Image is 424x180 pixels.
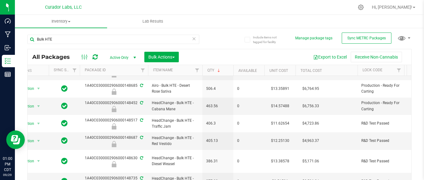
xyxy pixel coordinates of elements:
[70,65,80,76] a: Filter
[85,68,106,72] a: Package ID
[237,138,261,144] span: 0
[361,158,400,164] span: R&D Test Passed
[139,101,143,105] span: Sync from Compliance System
[15,19,107,24] span: Inventory
[300,68,322,73] a: Total Cost
[79,123,149,130] div: R&D Test Passed
[295,36,332,41] button: Manage package tags
[35,157,43,165] span: select
[206,86,230,92] span: 506.4
[144,52,179,62] button: Bulk Actions
[134,19,172,24] span: Lab Results
[299,84,322,93] span: $6,764.95
[264,98,295,115] td: $14.57488
[61,119,68,128] span: In Sync
[269,68,288,73] a: Unit Cost
[372,5,412,10] span: Hi, [PERSON_NAME]!
[6,130,25,149] iframe: Resource center
[35,102,43,111] span: select
[347,36,386,40] span: Sync METRC Packages
[3,156,12,173] p: 01:00 PM CDT
[79,106,149,112] div: Production - Ready For Carting
[5,18,11,24] inline-svg: Dashboard
[61,136,68,145] span: In Sync
[79,155,149,167] div: 1A40C0300002906000148630
[5,31,11,37] inline-svg: Manufacturing
[206,121,230,126] span: 406.3
[363,68,382,72] a: Lock Code
[253,35,284,44] span: Include items not tagged for facility
[35,137,43,145] span: select
[361,138,400,144] span: R&D Test Passed
[61,84,68,93] span: In Sync
[35,84,43,93] span: select
[61,102,68,110] span: In Sync
[139,135,143,140] span: Sync from Compliance System
[139,156,143,160] span: Sync from Compliance System
[15,15,107,28] a: Inventory
[361,121,400,126] span: R&D Test Passed
[264,132,295,150] td: $12.25130
[152,135,199,147] span: HeadChange - Bulk HTE - Red Vestido
[192,35,196,43] span: Clear
[45,5,82,10] span: Curador Labs, LLC
[152,118,199,130] span: HeadChange - Bulk HTE - Traffic Jam
[5,58,11,64] inline-svg: Inventory
[54,68,78,72] a: Sync Status
[79,89,149,95] div: Production - Ready For Carting
[237,158,261,164] span: 0
[361,100,400,112] span: Production - Ready For Carting
[79,161,149,167] div: R&D Test Passed
[206,158,230,164] span: 386.31
[139,83,143,88] span: Sync from Compliance System
[264,150,295,173] td: $13.38578
[79,135,149,147] div: 1A40C0300002906000148687
[264,80,295,98] td: $13.35891
[3,173,12,177] p: 09/29
[357,4,365,10] div: Manage settings
[32,54,76,60] span: All Packages
[237,103,261,109] span: 0
[264,115,295,132] td: $11.62654
[361,83,400,94] span: Production - Ready For Carting
[5,71,11,77] inline-svg: Reports
[139,118,143,122] span: Sync from Compliance System
[299,102,322,111] span: $6,756.33
[148,55,175,59] span: Bulk Actions
[138,65,148,76] a: Filter
[342,33,391,44] button: Sync METRC Packages
[299,136,322,145] span: $4,963.37
[238,68,257,73] a: Available
[206,103,230,109] span: 463.56
[351,52,402,62] button: Receive Non-Cannabis
[152,155,199,167] span: HeadChange - Bulk HTE - Diesel Weasel
[152,83,199,94] span: Airo - Bulk HTE - Desert Rose Sativa
[299,119,322,128] span: $4,723.86
[207,68,221,72] a: Qty
[237,86,261,92] span: 0
[35,119,43,128] span: select
[27,35,199,44] input: Search Package ID, Item Name, SKU, Lot or Part Number...
[79,117,149,130] div: 1A40C0300002906000148517
[309,52,351,62] button: Export to Excel
[394,65,404,76] a: Filter
[299,157,322,166] span: $5,171.06
[79,141,149,147] div: R&D Test Passed
[152,100,199,112] span: HeadChange - Bulk HTE - Cabana Mane
[79,83,149,95] div: 1A40C0300002906000148685
[61,157,68,165] span: In Sync
[107,15,199,28] a: Lab Results
[192,65,202,76] a: Filter
[5,45,11,51] inline-svg: Inbound
[16,68,46,73] div: Actions
[79,100,149,112] div: 1A40C0300002906000148452
[153,68,173,72] a: Item Name
[206,138,230,144] span: 405.13
[237,121,261,126] span: 0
